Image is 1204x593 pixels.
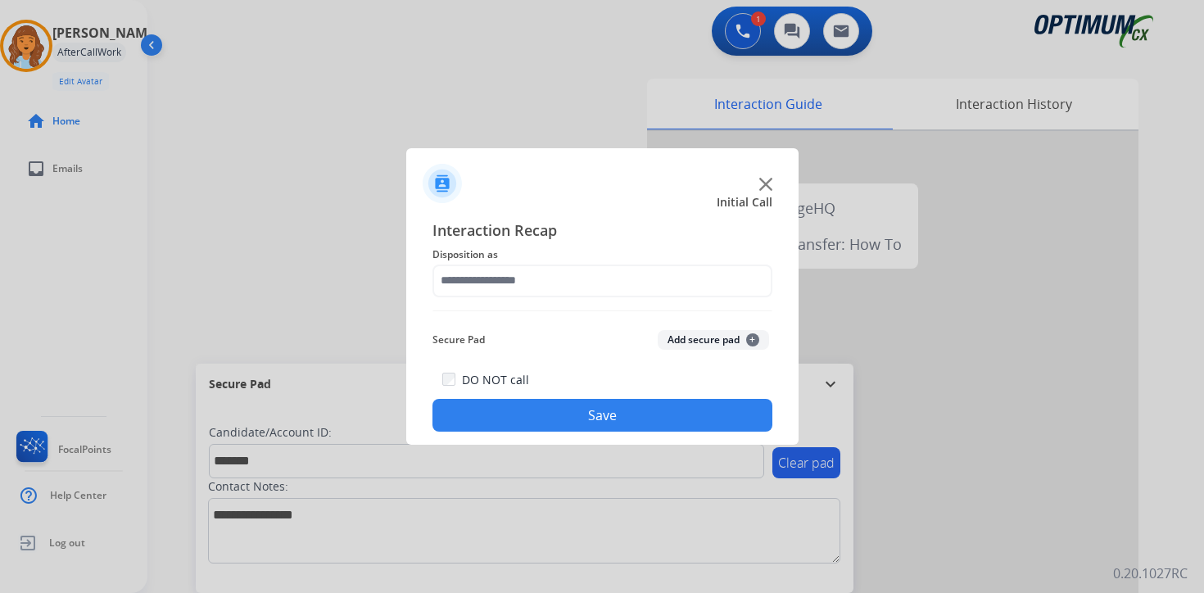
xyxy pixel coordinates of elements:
span: Interaction Recap [432,219,772,245]
button: Save [432,399,772,432]
span: Secure Pad [432,330,485,350]
p: 0.20.1027RC [1113,564,1188,583]
span: Initial Call [717,194,772,210]
img: contactIcon [423,164,462,203]
span: + [746,333,759,346]
span: Disposition as [432,245,772,265]
button: Add secure pad+ [658,330,769,350]
img: contact-recap-line.svg [432,310,772,311]
label: DO NOT call [462,372,529,388]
